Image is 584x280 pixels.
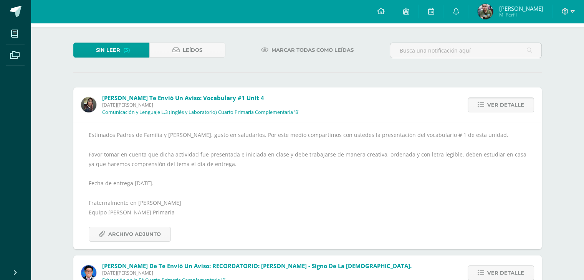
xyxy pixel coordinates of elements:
[102,94,264,102] span: [PERSON_NAME] te envió un aviso: Vocabulary #1 unit 4
[499,5,543,12] span: [PERSON_NAME]
[123,43,130,57] span: (3)
[89,227,171,242] a: Archivo Adjunto
[183,43,202,57] span: Leídos
[478,4,493,19] img: 011288320365f5ccd35d503ac93e836a.png
[149,43,225,58] a: Leídos
[487,98,524,112] span: Ver detalle
[102,109,299,115] p: Comunicación y Lenguaje L.3 (Inglés y Laboratorio) Cuarto Primaria Complementaria 'B'
[271,43,354,57] span: Marcar todas como leídas
[81,97,96,112] img: f727c7009b8e908c37d274233f9e6ae1.png
[102,270,412,276] span: [DATE][PERSON_NAME]
[487,266,524,280] span: Ver detalle
[390,43,541,58] input: Busca una notificación aquí
[102,102,299,108] span: [DATE][PERSON_NAME]
[102,262,412,270] span: [PERSON_NAME] de te envió un aviso: RECORDATORIO: [PERSON_NAME] - Signo de la [DEMOGRAPHIC_DATA].
[89,130,526,242] div: Estimados Padres de Familia y [PERSON_NAME], gusto en saludarlos. Por este medio compartimos con ...
[499,12,543,18] span: Mi Perfil
[251,43,363,58] a: Marcar todas como leídas
[73,43,149,58] a: Sin leer(3)
[96,43,120,57] span: Sin leer
[108,227,161,241] span: Archivo Adjunto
